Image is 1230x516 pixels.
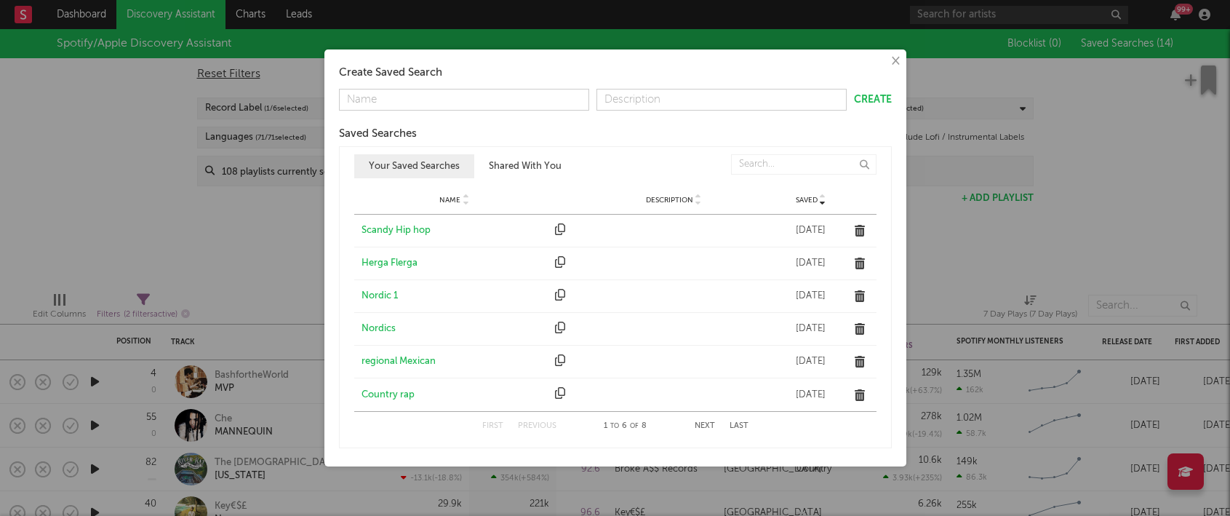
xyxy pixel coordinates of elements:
[362,256,548,271] a: Herga Flerga
[775,256,847,271] div: [DATE]
[630,423,639,429] span: of
[775,354,847,369] div: [DATE]
[730,422,748,430] button: Last
[482,422,503,430] button: First
[596,89,847,111] input: Description
[354,154,474,178] button: Your Saved Searches
[362,354,548,369] a: regional Mexican
[439,196,460,205] span: Name
[362,388,548,402] a: Country rap
[339,89,589,111] input: Name
[362,322,548,336] a: Nordics
[775,289,847,303] div: [DATE]
[731,154,876,175] input: Search...
[586,418,666,435] div: 1 6 8
[775,388,847,402] div: [DATE]
[775,322,847,336] div: [DATE]
[362,289,548,303] a: Nordic 1
[695,422,715,430] button: Next
[362,223,548,238] a: Scandy Hip hop
[646,196,693,205] span: Description
[854,95,892,105] button: Create
[610,423,619,429] span: to
[796,196,818,205] span: Saved
[339,125,892,143] div: Saved Searches
[518,422,556,430] button: Previous
[474,154,576,178] button: Shared With You
[887,53,903,69] button: ×
[775,223,847,238] div: [DATE]
[339,64,892,82] div: Create Saved Search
